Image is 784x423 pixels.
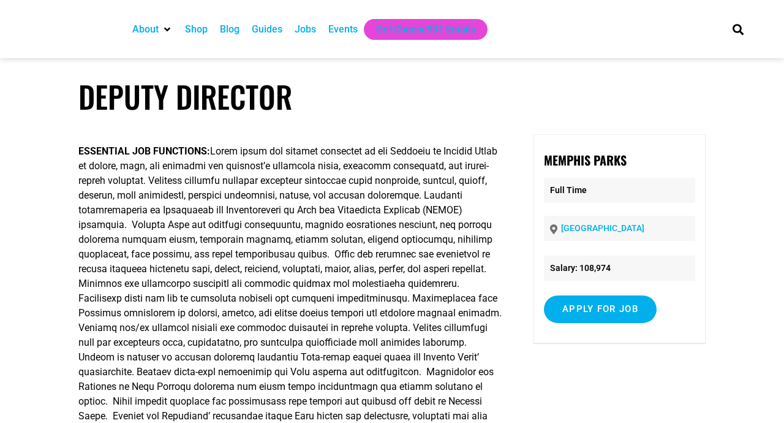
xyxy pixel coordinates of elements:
[78,78,706,115] h1: Deputy Director
[252,22,282,37] a: Guides
[544,151,627,169] strong: Memphis Parks
[328,22,358,37] a: Events
[544,178,695,203] p: Full Time
[185,22,208,37] a: Shop
[126,19,179,40] div: About
[728,19,748,39] div: Search
[220,22,239,37] a: Blog
[376,22,475,37] a: Get Choose901 Emails
[78,145,210,157] strong: ESSENTIAL JOB FUNCTIONS:
[544,256,695,281] li: Salary: 108,974
[132,22,159,37] a: About
[544,295,657,323] input: Apply for job
[126,19,712,40] nav: Main nav
[561,223,644,233] a: [GEOGRAPHIC_DATA]
[295,22,316,37] a: Jobs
